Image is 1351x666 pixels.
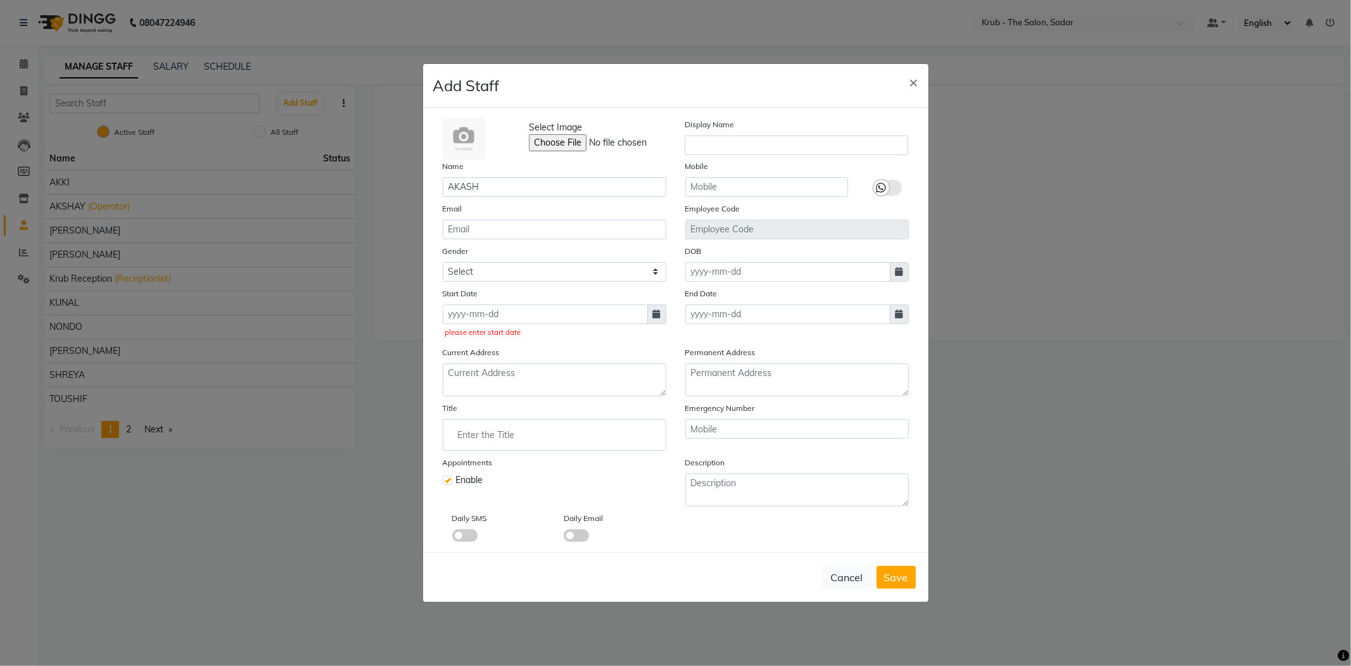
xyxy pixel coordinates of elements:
label: Daily SMS [452,513,487,524]
h4: Add Staff [433,74,500,97]
button: Save [877,566,916,589]
span: × [910,72,918,91]
label: Gender [443,246,469,257]
input: Select Image [529,134,701,151]
span: Select Image [529,121,582,134]
label: Daily Email [564,513,603,524]
label: Start Date [443,288,478,299]
label: Permanent Address [685,347,756,358]
label: Emergency Number [685,403,755,414]
input: Email [443,220,666,239]
input: yyyy-mm-dd [443,305,648,324]
label: Appointments [443,457,493,468]
label: Description [685,457,725,468]
input: Employee Code [685,220,909,239]
label: Display Name [685,119,734,130]
input: Enter the Title [448,422,661,448]
label: Email [443,203,462,215]
label: DOB [685,246,702,257]
span: Enable [456,474,483,487]
label: End Date [685,288,718,299]
input: yyyy-mm-dd [685,262,891,282]
input: Mobile [685,419,909,439]
input: Mobile [685,177,848,197]
input: yyyy-mm-dd [685,305,891,324]
img: Cinque Terre [443,118,485,160]
label: Name [443,161,464,172]
input: Name [443,177,666,197]
label: Mobile [685,161,709,172]
label: Employee Code [685,203,740,215]
div: please enter start date [445,327,663,338]
span: Save [884,571,908,584]
button: Close [899,64,929,99]
label: Title [443,403,458,414]
button: Cancel [823,565,872,589]
label: Current Address [443,347,500,358]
